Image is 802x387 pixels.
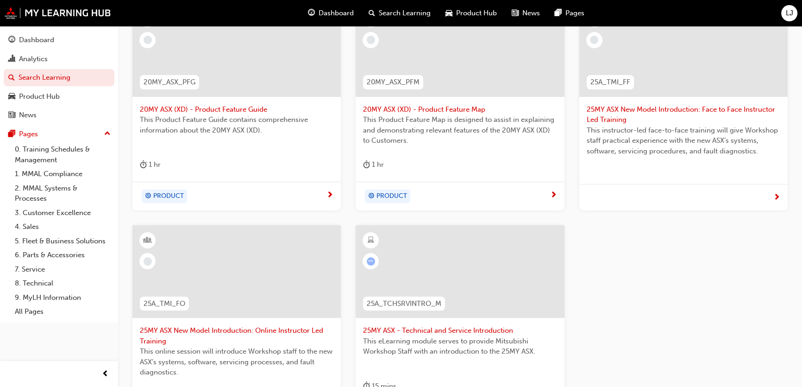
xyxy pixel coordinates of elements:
span: 25A_TMI_FO [144,298,185,309]
span: 25A_TMI_FF [590,77,630,88]
a: pages-iconPages [547,4,592,23]
a: 5. Fleet & Business Solutions [11,234,114,248]
span: PRODUCT [153,191,184,202]
span: 25MY ASX New Model Introduction: Online Instructor Led Training [140,325,333,346]
span: next-icon [773,194,780,202]
span: pages-icon [555,7,562,19]
a: 0. Training Schedules & Management [11,142,114,167]
span: target-icon [145,190,151,203]
span: This instructor-led face-to-face training will give Workshop staff practical experience with the ... [587,125,780,157]
span: prev-icon [102,368,109,380]
a: 6. Parts & Accessories [11,248,114,262]
span: 20MY_ASX_PFG [144,77,195,88]
a: 2. MMAL Systems & Processes [11,181,114,206]
span: This online session will introduce Workshop staff to the new ASX’s systems, software, servicing p... [140,346,333,378]
span: learningRecordVerb_NONE-icon [367,36,375,44]
span: pages-icon [8,130,15,139]
span: duration-icon [140,159,147,171]
span: search-icon [369,7,375,19]
a: 4. Sales [11,220,114,234]
span: learningRecordVerb_ATTEMPT-icon [367,257,375,266]
div: 1 hr [363,159,384,171]
span: car-icon [445,7,452,19]
a: search-iconSearch Learning [361,4,438,23]
span: 25MY ASX New Model Introduction: Face to Face Instructor Led Training [587,104,780,125]
a: All Pages [11,305,114,319]
a: Dashboard [4,32,114,49]
div: Analytics [19,54,48,64]
span: PRODUCT [376,191,407,202]
span: 20MY ASX (XD) - Product Feature Guide [140,104,333,115]
a: Product Hub [4,88,114,105]
div: Dashboard [19,35,54,45]
div: Product Hub [19,91,60,102]
img: mmal [5,7,111,19]
a: car-iconProduct Hub [438,4,504,23]
span: 25MY ASX - Technical and Service Introduction [363,325,557,336]
span: Product Hub [456,8,497,19]
span: car-icon [8,93,15,101]
span: search-icon [8,74,15,82]
a: Analytics [4,51,114,68]
span: next-icon [550,191,557,200]
span: 20MY ASX (XD) - Product Feature Map [363,104,557,115]
a: 20MY_ASX_PFG20MY ASX (XD) - Product Feature GuideThis Product Feature Guide contains comprehensiv... [132,4,341,211]
a: News [4,107,114,124]
div: News [19,110,37,121]
span: This Product Feature Guide contains comprehensive information about the 20MY ASX (XD). [140,114,333,135]
span: duration-icon [363,159,370,171]
span: target-icon [368,190,375,203]
button: Pages [4,126,114,143]
span: learningResourceType_ELEARNING-icon [368,235,374,247]
a: news-iconNews [504,4,547,23]
span: 25A_TCHSRVINTRO_M [367,298,441,309]
a: 9. MyLH Information [11,291,114,305]
div: Pages [19,129,38,140]
a: 8. Technical [11,276,114,291]
span: 20MY_ASX_PFM [367,77,420,88]
span: learningRecordVerb_NONE-icon [144,36,152,44]
span: Pages [565,8,584,19]
span: next-icon [326,191,333,200]
span: guage-icon [308,7,315,19]
span: This eLearning module serves to provide Mitsubishi Workshop Staff with an introduction to the 25M... [363,336,557,357]
span: news-icon [512,7,519,19]
span: This Product Feature Map is designed to assist in explaining and demonstrating relevant features ... [363,114,557,146]
span: learningRecordVerb_NONE-icon [144,257,152,266]
button: LJ [781,5,797,21]
span: learningRecordVerb_NONE-icon [590,36,598,44]
span: learningResourceType_INSTRUCTOR_LED-icon [144,235,151,247]
a: Search Learning [4,69,114,86]
a: 20MY_ASX_PFM20MY ASX (XD) - Product Feature MapThis Product Feature Map is designed to assist in ... [356,4,564,211]
span: LJ [786,8,793,19]
a: 1. MMAL Compliance [11,167,114,181]
span: guage-icon [8,36,15,44]
button: DashboardAnalyticsSearch LearningProduct HubNews [4,30,114,126]
a: 25A_TMI_FF25MY ASX New Model Introduction: Face to Face Instructor Led TrainingThis instructor-le... [579,4,788,211]
span: Search Learning [379,8,431,19]
div: 1 hr [140,159,161,171]
a: guage-iconDashboard [301,4,361,23]
span: Dashboard [319,8,354,19]
span: chart-icon [8,55,15,63]
a: 3. Customer Excellence [11,206,114,220]
a: 7. Service [11,262,114,277]
span: News [522,8,540,19]
span: news-icon [8,111,15,120]
span: up-icon [104,128,111,140]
